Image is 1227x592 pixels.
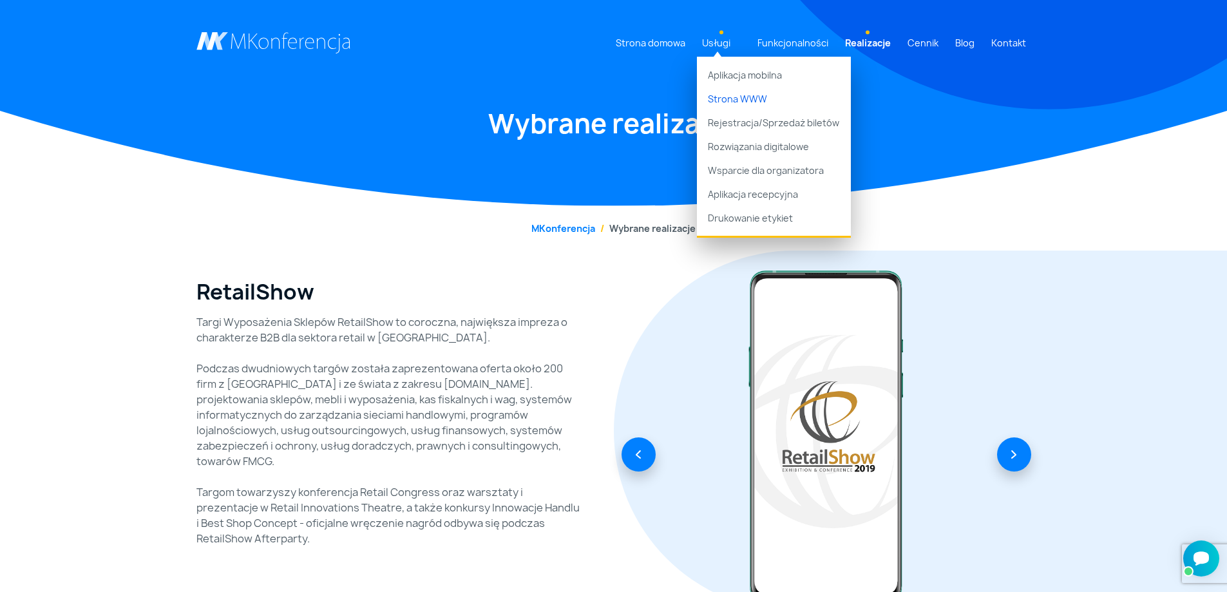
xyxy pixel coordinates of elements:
a: Rozwiązania digitalowe [697,135,851,158]
a: Aplikacja mobilna [697,57,851,87]
a: Usługi [697,31,736,55]
li: Wybrane realizacje [595,222,696,235]
p: Targi Wyposażenia Sklepów RetailShow to coroczna, największa impreza o charakterze B2B dla sektor... [196,314,583,546]
nav: breadcrumb [196,222,1031,235]
h2: RetailShow [196,280,314,304]
a: Drukowanie etykiet [697,206,851,236]
a: Kontakt [986,31,1031,55]
a: Realizacje [840,31,896,55]
a: Funkcjonalności [752,31,833,55]
iframe: Smartsupp widget button [1183,540,1219,577]
a: Wsparcie dla organizatora [697,158,851,182]
a: Cennik [902,31,944,55]
a: MKonferencja [531,222,595,234]
a: Strona WWW [697,87,851,111]
a: Aplikacja recepcyjna [697,182,851,206]
a: Rejestracja/Sprzedaż biletów [697,111,851,135]
a: Blog [950,31,980,55]
a: Strona domowa [611,31,690,55]
h1: Wybrane realizacje [196,106,1031,141]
